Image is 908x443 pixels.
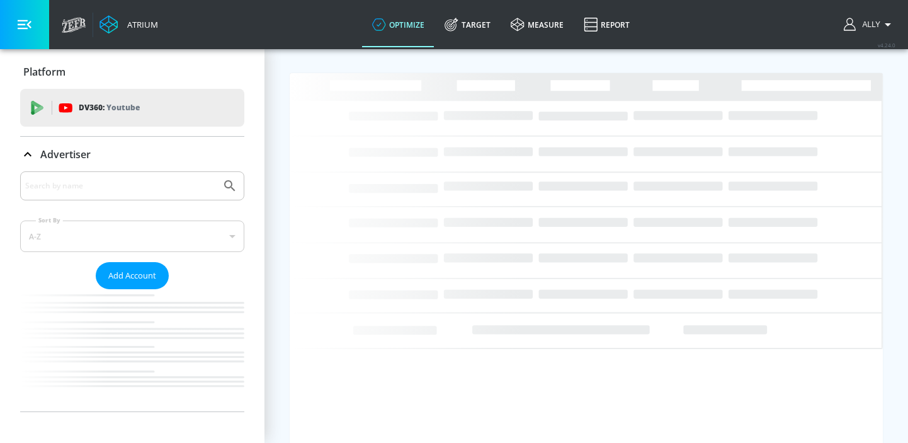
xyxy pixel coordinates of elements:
[122,19,158,30] div: Atrium
[434,2,501,47] a: Target
[844,17,895,32] button: Ally
[878,42,895,49] span: v 4.24.0
[23,65,65,79] p: Platform
[501,2,574,47] a: measure
[79,101,140,115] p: DV360:
[20,221,244,252] div: A-Z
[362,2,434,47] a: optimize
[96,262,169,289] button: Add Account
[99,15,158,34] a: Atrium
[40,147,91,161] p: Advertiser
[20,89,244,127] div: DV360: Youtube
[36,216,63,224] label: Sort By
[20,54,244,89] div: Platform
[20,137,244,172] div: Advertiser
[858,20,880,29] span: login as: ally.mcculloch@zefr.com
[20,289,244,411] nav: list of Advertiser
[574,2,640,47] a: Report
[25,178,216,194] input: Search by name
[106,101,140,114] p: Youtube
[108,268,156,283] span: Add Account
[20,171,244,411] div: Advertiser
